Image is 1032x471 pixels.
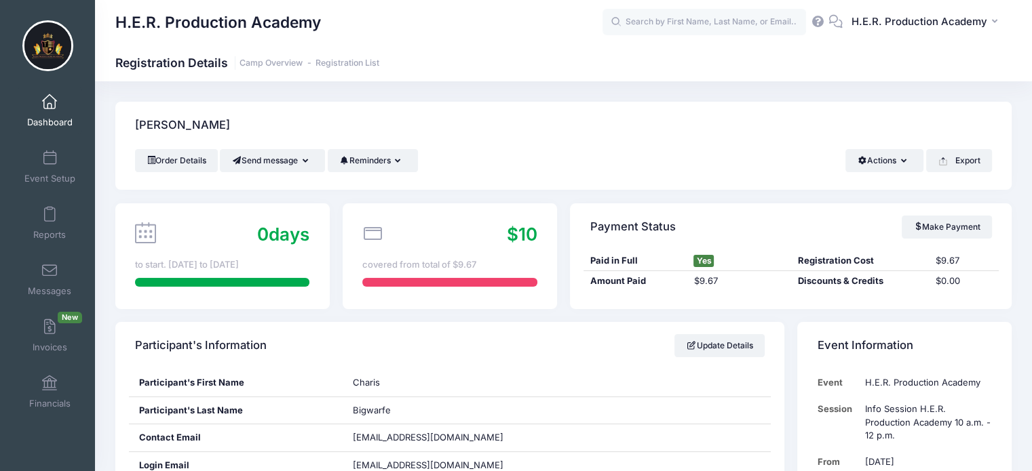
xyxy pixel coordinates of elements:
span: 0 [257,224,269,245]
span: Financials [29,398,71,409]
span: Reports [33,229,66,241]
div: Paid in Full [584,254,687,268]
button: H.E.R. Production Academy [843,7,1012,38]
td: H.E.R. Production Academy [858,369,991,396]
a: Dashboard [18,87,82,134]
div: Participant's First Name [129,369,343,396]
span: Invoices [33,342,67,353]
button: Reminders [328,149,418,172]
span: Messages [28,285,71,297]
a: Make Payment [902,216,992,239]
div: days [257,221,309,247]
button: Send message [220,149,325,172]
div: Registration Cost [791,254,930,268]
td: Info Session H.E.R. Production Academy 10 a.m. - 12 p.m. [858,396,991,449]
div: to start. [DATE] to [DATE] [135,258,309,272]
div: Amount Paid [584,274,687,288]
a: Messages [18,255,82,303]
a: Order Details [135,149,218,172]
td: Event [818,369,859,396]
a: InvoicesNew [18,312,82,359]
a: Reports [18,199,82,247]
button: Actions [845,149,923,172]
span: Dashboard [27,117,73,128]
span: $10 [507,224,537,245]
a: Camp Overview [240,58,303,68]
div: Contact Email [129,424,343,451]
button: Export [926,149,992,172]
div: $9.67 [930,254,999,268]
div: $9.67 [687,274,791,288]
h4: Payment Status [590,207,676,246]
h1: Registration Details [115,56,379,70]
td: Session [818,396,859,449]
img: H.E.R. Production Academy [22,20,73,71]
span: New [58,312,82,323]
h4: Event Information [818,327,913,365]
h4: [PERSON_NAME] [135,106,230,145]
span: [EMAIL_ADDRESS][DOMAIN_NAME] [353,432,503,443]
span: Yes [693,255,714,267]
div: covered from total of $9.67 [362,258,537,272]
span: Bigwarfe [353,405,391,415]
a: Financials [18,368,82,415]
span: Event Setup [24,173,75,184]
div: Participant's Last Name [129,397,343,424]
input: Search by First Name, Last Name, or Email... [603,9,806,36]
span: Charis [353,377,380,388]
a: Registration List [316,58,379,68]
h1: H.E.R. Production Academy [115,7,321,38]
a: Update Details [674,334,765,357]
h4: Participant's Information [135,327,267,365]
div: Discounts & Credits [791,274,930,288]
a: Event Setup [18,143,82,190]
span: H.E.R. Production Academy [852,14,987,29]
div: $0.00 [930,274,999,288]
